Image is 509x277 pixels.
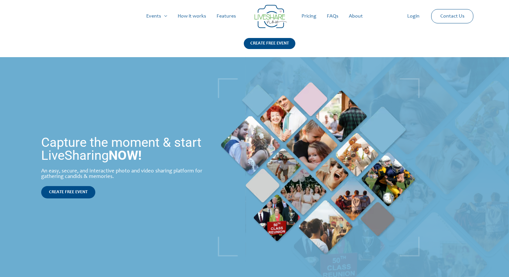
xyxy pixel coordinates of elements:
a: Login [402,6,425,27]
a: Pricing [296,6,322,27]
a: Features [211,6,241,27]
img: Live Photobooth [218,78,420,257]
a: Events [141,6,172,27]
div: An easy, secure, and interactive photo and video sharing platform for gathering candids & memories. [41,169,203,180]
a: CREATE FREE EVENT [41,186,95,198]
img: LiveShare logo - Capture & Share Event Memories [254,5,287,28]
div: CREATE FREE EVENT [244,38,295,49]
a: How it works [172,6,211,27]
span: CREATE FREE EVENT [49,190,88,195]
nav: Site Navigation [11,6,498,27]
a: CREATE FREE EVENT [244,38,295,57]
a: About [344,6,368,27]
a: Contact Us [435,9,470,23]
strong: NOW! [109,148,142,163]
a: FAQs [322,6,344,27]
h1: Capture the moment & start LiveSharing [41,136,203,162]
